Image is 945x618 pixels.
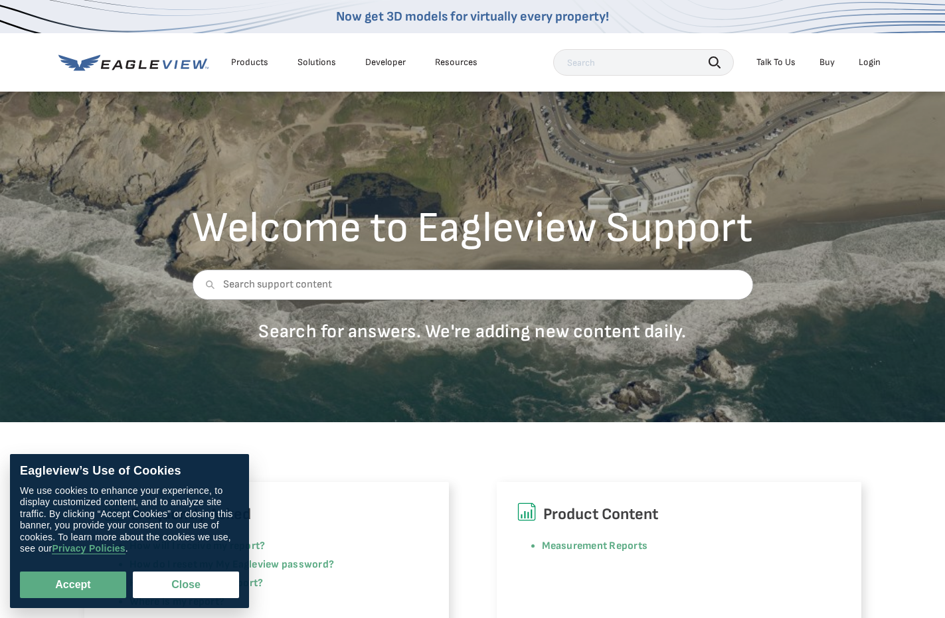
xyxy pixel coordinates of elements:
a: Developer [365,56,406,68]
a: Measurement Reports [542,540,648,552]
h6: Product Content [517,502,841,527]
h2: Welcome to Eagleview Support [192,207,753,250]
a: Privacy Policies [52,544,125,555]
div: Eagleview’s Use of Cookies [20,464,239,479]
button: Accept [20,572,126,598]
p: Search for answers. We're adding new content daily. [192,320,753,343]
a: Buy [819,56,835,68]
h6: Frequently Asked [104,502,429,527]
div: Login [859,56,881,68]
div: Solutions [298,56,336,68]
div: We use cookies to enhance your experience, to display customized content, and to analyze site tra... [20,485,239,555]
a: ? [258,577,263,589]
div: Resources [435,56,477,68]
input: Search [553,49,734,76]
button: Close [133,572,239,598]
div: Products [231,56,268,68]
a: Now get 3D models for virtually every property! [336,9,609,25]
input: Search support content [192,270,753,300]
div: Talk To Us [756,56,796,68]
